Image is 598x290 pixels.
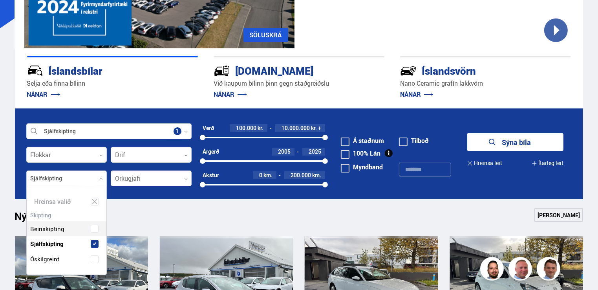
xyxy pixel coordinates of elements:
[27,79,198,88] p: Selja eða finna bílinn
[341,138,384,144] label: Á staðnum
[259,171,262,179] span: 0
[258,125,263,131] span: kr.
[214,62,230,79] img: tr5P-W3DuiFaO7aO.svg
[27,90,60,99] a: NÁNAR
[31,238,64,250] span: Sjálfskipting
[400,90,433,99] a: NÁNAR
[341,150,380,156] label: 100% Lán
[538,258,561,282] img: FbJEzSuNWCJXmdc-.webp
[532,154,563,172] button: Ítarleg leit
[203,172,219,178] div: Akstur
[203,149,219,155] div: Árgerð
[203,125,214,131] div: Verð
[318,125,321,131] span: +
[278,148,291,155] span: 2005
[467,154,502,172] button: Hreinsa leit
[467,133,563,151] button: Sýna bíla
[291,171,311,179] span: 200.000
[27,63,170,77] div: Íslandsbílar
[481,258,505,282] img: nhp88E3Fdnt1Opn2.png
[214,90,247,99] a: NÁNAR
[6,3,30,27] button: Opna LiveChat spjallviðmót
[263,172,272,178] span: km.
[31,253,60,265] span: Óskilgreint
[27,194,107,209] div: Hreinsa valið
[243,28,288,42] a: SÖLUSKRÁ
[312,172,321,178] span: km.
[214,63,357,77] div: [DOMAIN_NAME]
[31,223,65,235] span: Beinskipting
[400,79,571,88] p: Nano Ceramic grafín lakkvörn
[534,208,583,222] a: [PERSON_NAME]
[309,148,321,155] span: 2025
[341,164,383,170] label: Myndband
[311,125,317,131] span: kr.
[15,210,78,227] h1: Nýtt á skrá
[282,124,310,132] span: 10.000.000
[400,62,417,79] img: -Svtn6bYgwAsiwNX.svg
[400,63,543,77] div: Íslandsvörn
[236,124,256,132] span: 100.000
[399,138,429,144] label: Tilboð
[510,258,533,282] img: siFngHWaQ9KaOqBr.png
[214,79,384,88] p: Við kaupum bílinn þinn gegn staðgreiðslu
[27,62,44,79] img: JRvxyua_JYH6wB4c.svg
